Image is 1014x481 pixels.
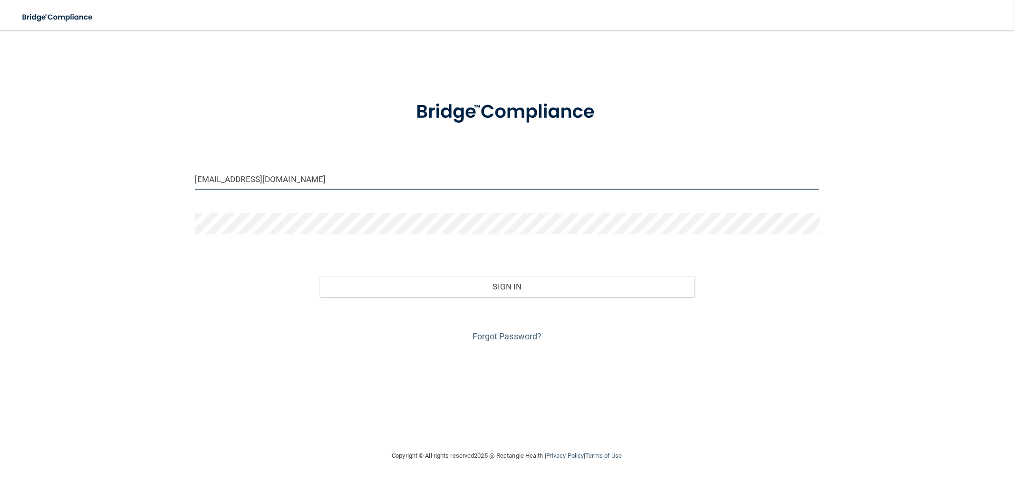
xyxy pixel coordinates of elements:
[473,331,542,341] a: Forgot Password?
[195,168,820,190] input: Email
[334,441,681,471] div: Copyright © All rights reserved 2025 @ Rectangle Health | |
[14,8,102,27] img: bridge_compliance_login_screen.278c3ca4.svg
[319,276,694,297] button: Sign In
[396,87,618,137] img: bridge_compliance_login_screen.278c3ca4.svg
[546,452,584,459] a: Privacy Policy
[585,452,622,459] a: Terms of Use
